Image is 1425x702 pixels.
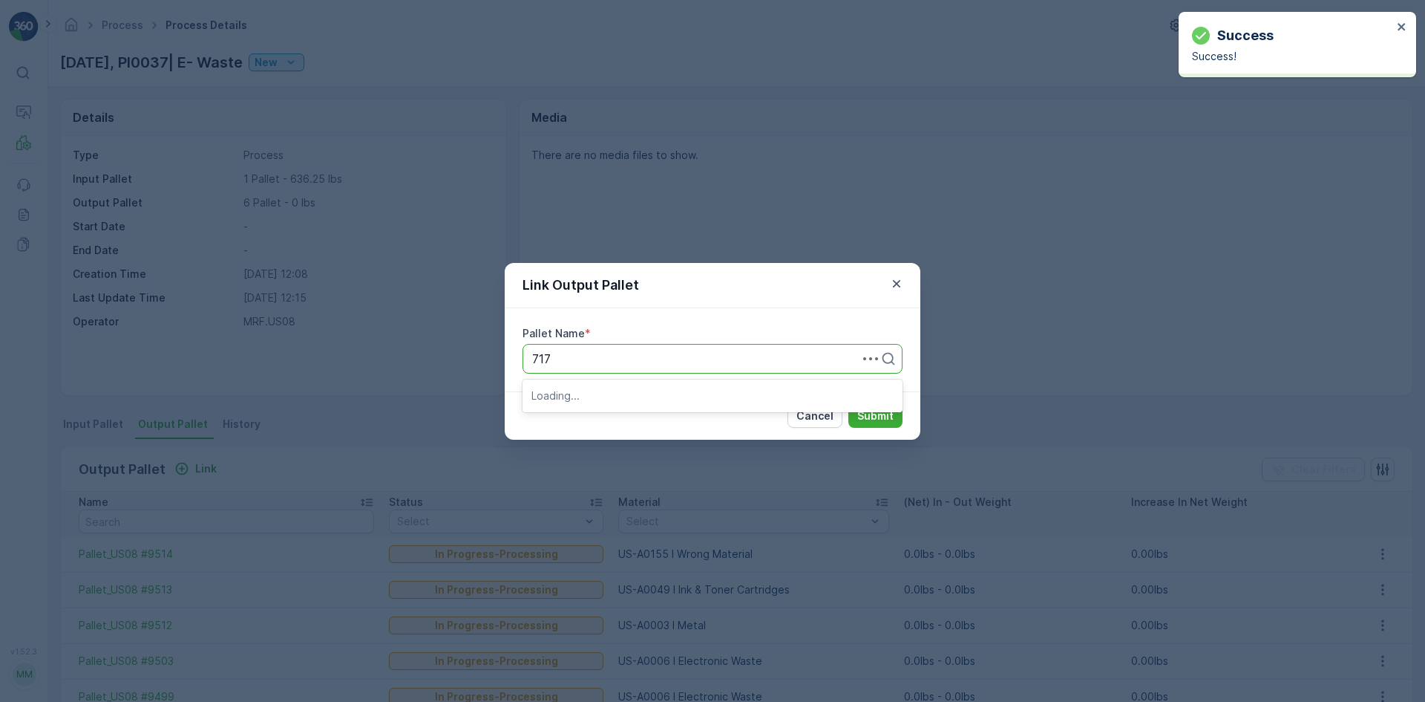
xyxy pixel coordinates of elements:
p: Cancel [796,409,833,423]
span: Asset Type : [13,342,79,354]
p: Loading... [531,389,894,403]
button: close [1397,21,1407,35]
span: Pallet_US08 #9418 [49,244,145,256]
span: 70 [83,317,96,330]
button: Cancel [787,404,842,428]
p: Link Output Pallet [522,275,639,296]
p: Submit [857,409,894,423]
span: Net Weight : [13,293,78,305]
span: [PERSON_NAME] [79,342,163,354]
span: US-A0145 I Rigid Plastics & Beauty - Decanted [63,366,303,379]
label: Pallet Name [522,327,585,339]
span: 260 [78,293,98,305]
span: Tare Weight : [13,317,83,330]
p: Success [1217,25,1274,46]
button: Submit [848,404,902,428]
span: Total Weight : [13,268,87,281]
p: Pallet_US08 #9418 [655,13,767,30]
span: 330 [87,268,107,281]
p: Success! [1192,49,1392,64]
span: Material : [13,366,63,379]
span: Name : [13,244,49,256]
